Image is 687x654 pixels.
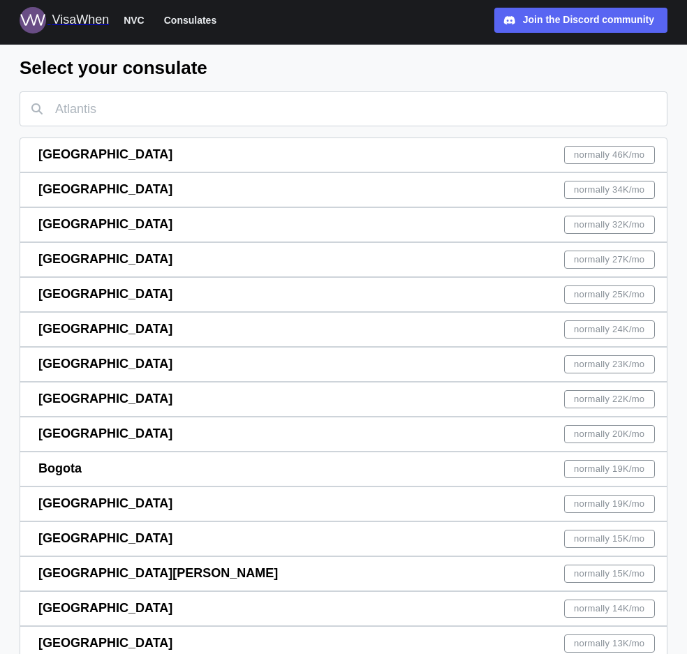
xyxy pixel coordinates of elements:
[574,426,644,443] span: normally 20K /mo
[20,207,667,242] a: [GEOGRAPHIC_DATA]normally 32K/mo
[20,7,46,34] img: Logo for VisaWhen
[38,182,172,196] span: [GEOGRAPHIC_DATA]
[574,356,644,373] span: normally 23K /mo
[523,13,654,28] div: Join the Discord community
[574,181,644,198] span: normally 34K /mo
[20,347,667,382] a: [GEOGRAPHIC_DATA]normally 23K/mo
[20,591,667,626] a: [GEOGRAPHIC_DATA]normally 14K/mo
[20,521,667,556] a: [GEOGRAPHIC_DATA]normally 15K/mo
[494,8,667,33] a: Join the Discord community
[574,461,644,477] span: normally 19K /mo
[117,11,151,29] button: NVC
[574,321,644,338] span: normally 24K /mo
[38,252,172,266] span: [GEOGRAPHIC_DATA]
[574,565,644,582] span: normally 15K /mo
[574,147,644,163] span: normally 46K /mo
[38,496,172,510] span: [GEOGRAPHIC_DATA]
[574,286,644,303] span: normally 25K /mo
[20,417,667,452] a: [GEOGRAPHIC_DATA]normally 20K/mo
[38,461,82,475] span: Bogota
[38,357,172,371] span: [GEOGRAPHIC_DATA]
[38,287,172,301] span: [GEOGRAPHIC_DATA]
[124,12,145,29] span: NVC
[20,138,667,172] a: [GEOGRAPHIC_DATA]normally 46K/mo
[38,636,172,650] span: [GEOGRAPHIC_DATA]
[20,91,667,126] input: Atlantis
[20,56,667,80] h2: Select your consulate
[38,566,278,580] span: [GEOGRAPHIC_DATA][PERSON_NAME]
[158,11,223,29] button: Consulates
[164,12,216,29] span: Consulates
[38,147,172,161] span: [GEOGRAPHIC_DATA]
[20,312,667,347] a: [GEOGRAPHIC_DATA]normally 24K/mo
[20,7,109,34] a: Logo for VisaWhen VisaWhen
[38,322,172,336] span: [GEOGRAPHIC_DATA]
[574,251,644,268] span: normally 27K /mo
[574,216,644,233] span: normally 32K /mo
[574,635,644,652] span: normally 13K /mo
[574,530,644,547] span: normally 15K /mo
[574,600,644,617] span: normally 14K /mo
[52,10,109,30] div: VisaWhen
[574,391,644,408] span: normally 22K /mo
[20,556,667,591] a: [GEOGRAPHIC_DATA][PERSON_NAME]normally 15K/mo
[38,531,172,545] span: [GEOGRAPHIC_DATA]
[20,277,667,312] a: [GEOGRAPHIC_DATA]normally 25K/mo
[574,496,644,512] span: normally 19K /mo
[38,392,172,406] span: [GEOGRAPHIC_DATA]
[38,217,172,231] span: [GEOGRAPHIC_DATA]
[20,486,667,521] a: [GEOGRAPHIC_DATA]normally 19K/mo
[38,601,172,615] span: [GEOGRAPHIC_DATA]
[20,382,667,417] a: [GEOGRAPHIC_DATA]normally 22K/mo
[38,426,172,440] span: [GEOGRAPHIC_DATA]
[20,242,667,277] a: [GEOGRAPHIC_DATA]normally 27K/mo
[20,452,667,486] a: Bogotanormally 19K/mo
[20,172,667,207] a: [GEOGRAPHIC_DATA]normally 34K/mo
